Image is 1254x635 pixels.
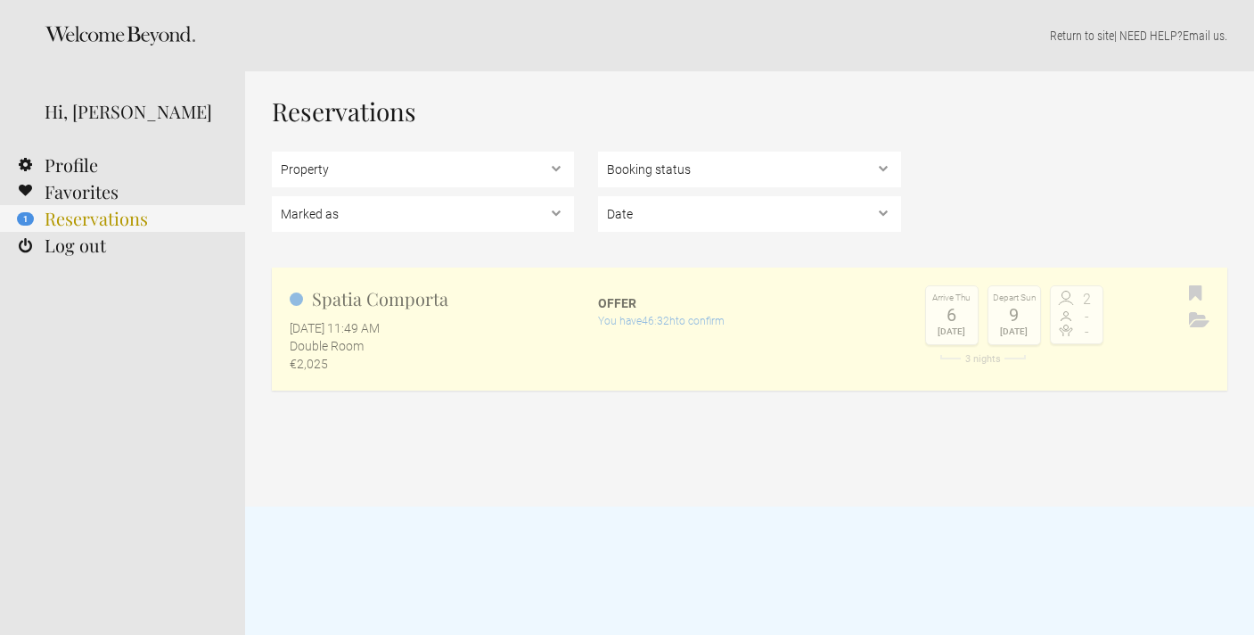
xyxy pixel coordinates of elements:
div: Hi, [PERSON_NAME] [45,98,218,125]
div: Arrive Thu [930,291,973,306]
h2: Spatia Comporta [290,285,574,312]
a: Return to site [1050,29,1114,43]
flynt-countdown: 46:32h [642,315,676,327]
select: , [598,196,900,232]
button: Bookmark [1184,281,1207,308]
span: - [1077,309,1098,324]
a: Spatia Comporta [DATE] 11:49 AM Double Room €2,025 Offer You have46:32hto confirm Arrive Thu 6 [D... [272,268,1227,391]
select: , , [598,152,900,187]
flynt-currency: €2,025 [290,357,328,371]
button: Archive [1184,308,1214,334]
div: [DATE] [930,324,973,340]
span: 2 [1077,293,1098,307]
flynt-date-display: [DATE] 11:49 AM [290,321,380,335]
span: - [1077,325,1098,339]
div: Double Room [290,337,574,355]
div: Depart Sun [993,291,1036,306]
select: , , , [272,196,574,232]
div: Offer [598,294,900,312]
div: 3 nights [925,354,1041,364]
a: Email us [1183,29,1225,43]
h1: Reservations [272,98,1227,125]
div: [DATE] [993,324,1036,340]
div: 6 [930,306,973,324]
p: | NEED HELP? . [272,27,1227,45]
flynt-notification-badge: 1 [17,212,34,226]
div: 9 [993,306,1036,324]
div: You have to confirm [598,312,900,330]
